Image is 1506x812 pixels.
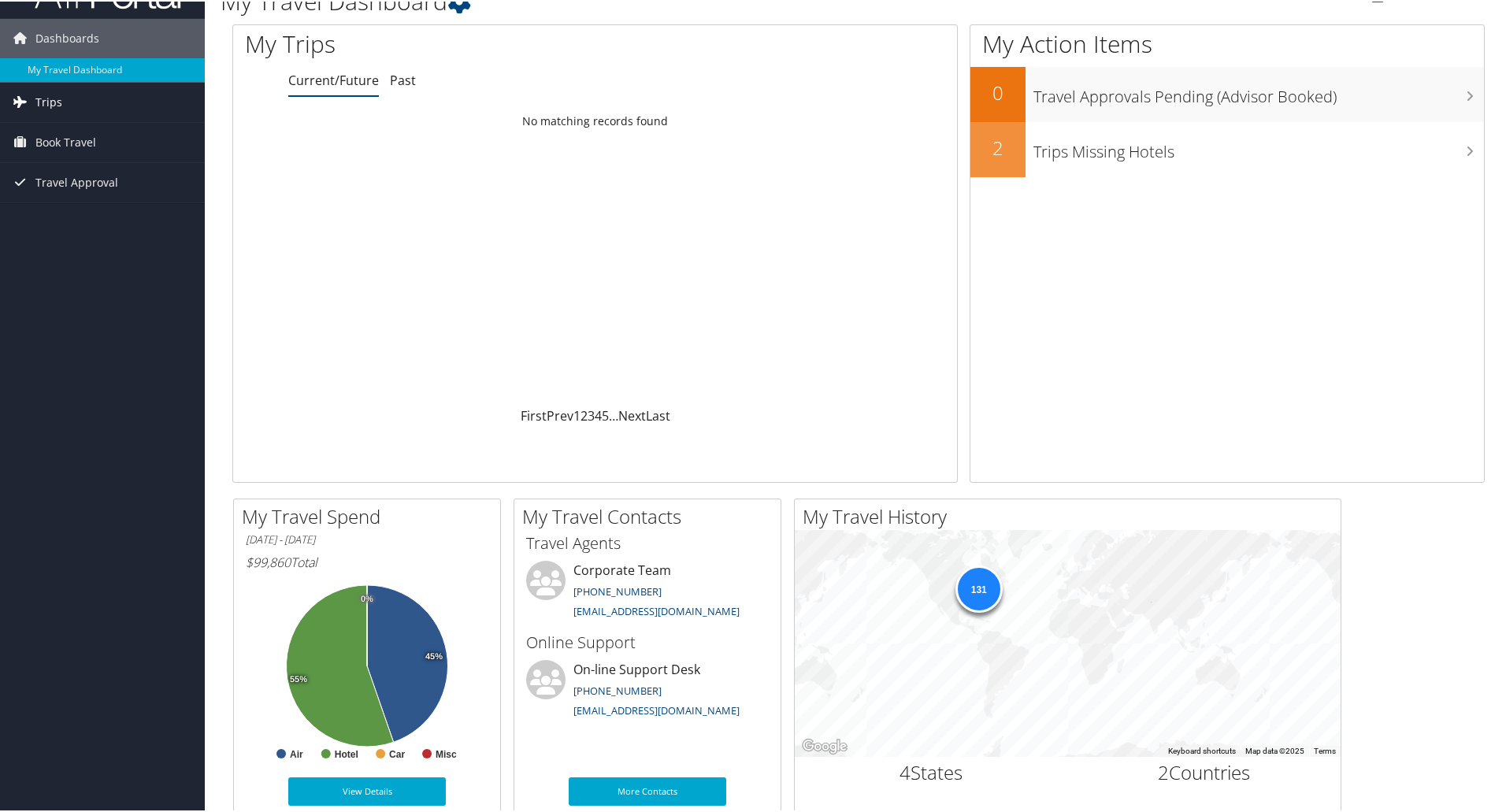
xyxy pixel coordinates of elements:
h2: 0 [970,78,1026,105]
td: No matching records found [233,106,957,134]
a: [PHONE_NUMBER] [573,682,662,696]
text: Air [290,747,303,758]
h3: Travel Agents [526,531,769,553]
a: 2 [581,406,588,423]
h2: Countries [1080,758,1330,784]
li: Corporate Team [518,559,777,624]
a: Current/Future [288,70,379,87]
a: 0Travel Approvals Pending (Advisor Booked) [970,65,1484,121]
span: Book Travel [35,121,96,161]
h2: My Travel Contacts [522,502,781,528]
a: Prev [547,406,573,423]
span: 2 [1158,758,1169,784]
h2: States [807,758,1056,784]
h2: 2 [970,133,1026,160]
h2: My Travel History [803,502,1341,528]
h1: My Trips [245,26,644,59]
div: 131 [955,564,1002,611]
h3: Travel Approvals Pending (Advisor Booked) [1033,76,1484,106]
h6: Total [246,552,488,569]
a: Terms (opens in new tab) [1314,745,1336,754]
a: [PHONE_NUMBER] [573,583,662,597]
text: Hotel [335,747,358,758]
span: Map data ©2025 [1245,745,1304,754]
a: Open this area in Google Maps (opens a new window) [799,735,851,755]
a: [EMAIL_ADDRESS][DOMAIN_NAME] [573,603,740,617]
text: Car [389,747,405,758]
h3: Trips Missing Hotels [1033,132,1484,161]
span: Trips [35,81,62,121]
h6: [DATE] - [DATE] [246,531,488,546]
a: Past [390,70,416,87]
span: Dashboards [35,17,99,57]
a: [EMAIL_ADDRESS][DOMAIN_NAME] [573,702,740,716]
a: 4 [595,406,602,423]
a: Next [618,406,646,423]
span: Travel Approval [35,161,118,201]
a: 2Trips Missing Hotels [970,121,1484,176]
tspan: 0% [361,593,373,603]
tspan: 45% [425,651,443,660]
tspan: 55% [290,673,307,683]
span: $99,860 [246,552,291,569]
img: Google [799,735,851,755]
span: … [609,406,618,423]
h1: My Action Items [970,26,1484,59]
li: On-line Support Desk [518,658,777,723]
a: 3 [588,406,595,423]
span: 4 [900,758,911,784]
a: View Details [288,776,446,804]
a: More Contacts [569,776,726,804]
h2: My Travel Spend [242,502,500,528]
a: First [521,406,547,423]
a: 1 [573,406,581,423]
a: Last [646,406,670,423]
text: Misc [436,747,457,758]
a: 5 [602,406,609,423]
button: Keyboard shortcuts [1168,744,1236,755]
h3: Online Support [526,630,769,652]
